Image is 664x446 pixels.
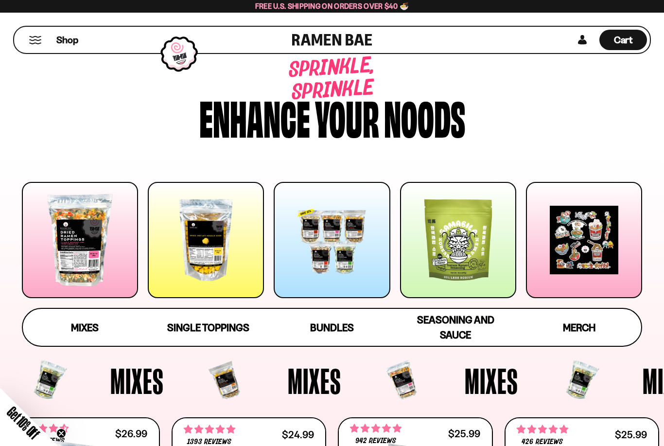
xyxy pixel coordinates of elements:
a: Mixes [23,309,146,346]
span: Get 10% Off [4,404,42,442]
span: Mixes [465,363,518,399]
button: Close teaser [56,428,66,438]
span: Mixes [71,321,99,334]
a: Seasoning and Sauce [394,309,517,346]
span: 4.75 stars [350,422,402,435]
span: Mixes [288,363,341,399]
button: Mobile Menu Trigger [29,36,42,44]
a: Bundles [270,309,394,346]
div: $24.99 [282,430,314,439]
span: Cart [614,34,633,46]
span: Seasoning and Sauce [417,314,494,341]
span: Single Toppings [167,321,249,334]
span: Bundles [310,321,354,334]
span: Mixes [110,363,164,399]
a: Merch [517,309,641,346]
div: your [315,93,379,140]
span: 942 reviews [355,437,396,445]
span: Shop [56,34,78,47]
span: Free U.S. Shipping on Orders over $40 🍜 [255,1,409,11]
span: 4.76 stars [517,423,568,436]
span: 426 reviews [522,438,562,446]
div: $25.99 [448,429,480,438]
div: $25.99 [615,430,647,439]
div: $26.99 [115,429,147,438]
div: Enhance [199,93,310,140]
a: Cart [599,27,647,53]
span: Merch [563,321,595,334]
a: Single Toppings [146,309,270,346]
span: 4.76 stars [184,423,235,436]
a: Shop [56,30,78,50]
div: noods [384,93,465,140]
span: 1393 reviews [187,438,231,446]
